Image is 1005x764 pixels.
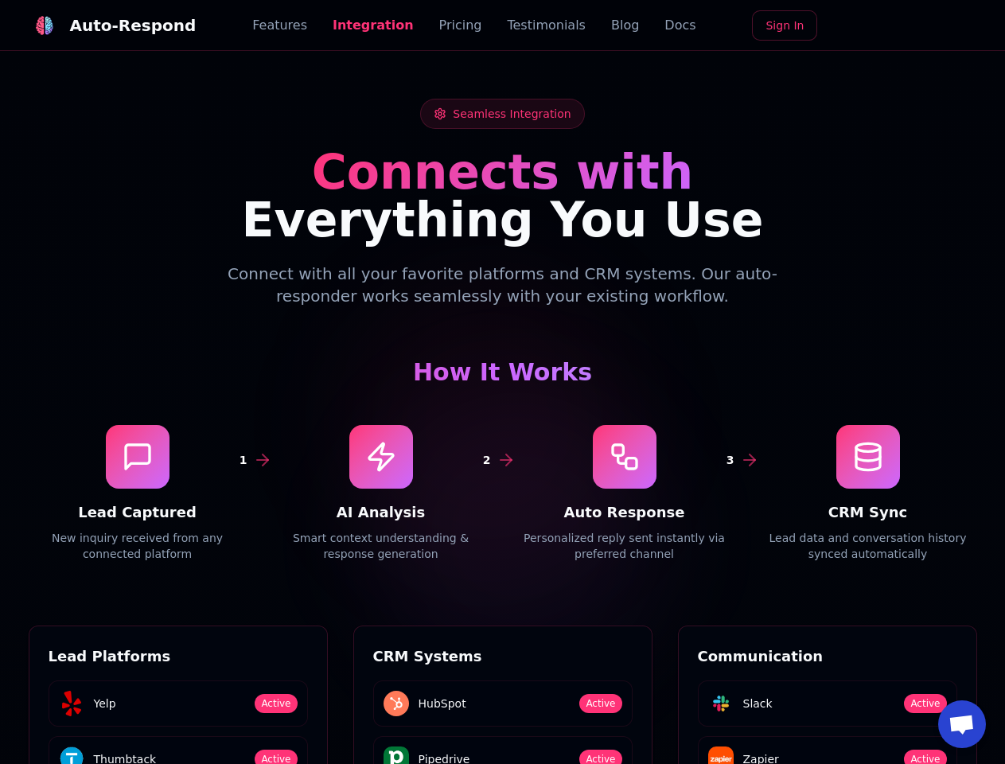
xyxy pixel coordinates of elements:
span: Active [579,694,621,713]
h4: Lead Captured [29,501,247,524]
img: Yelp logo [59,691,84,716]
a: Pricing [439,16,482,35]
div: 3 [721,450,740,470]
p: Lead data and conversation history synced automatically [759,530,977,562]
a: Integration [333,16,414,35]
span: Active [904,694,946,713]
a: Features [252,16,307,35]
span: HubSpot [419,696,466,711]
span: Connects with [312,144,694,200]
h4: CRM Sync [759,501,977,524]
img: logo.svg [35,16,54,35]
p: Connect with all your favorite platforms and CRM systems. Our auto-responder works seamlessly wit... [197,263,808,307]
span: Active [255,694,297,713]
span: Everything You Use [242,192,764,248]
div: 2 [477,450,497,470]
p: Personalized reply sent instantly via preferred channel [516,530,734,562]
span: Slack [743,696,773,711]
a: Auto-Respond [29,10,197,41]
h3: Communication [698,645,957,668]
p: New inquiry received from any connected platform [29,530,247,562]
span: Yelp [94,696,116,711]
p: Smart context understanding & response generation [272,530,490,562]
a: Sign In [752,10,817,41]
a: Blog [611,16,639,35]
h4: AI Analysis [272,501,490,524]
img: Slack logo [708,691,734,716]
h4: Auto Response [516,501,734,524]
a: Open chat [938,700,986,748]
a: Testimonials [507,16,586,35]
span: Seamless Integration [453,106,571,122]
h3: CRM Systems [373,645,633,668]
img: HubSpot logo [384,691,409,716]
div: Auto-Respond [70,14,197,37]
h3: Lead Platforms [49,645,308,668]
iframe: Sign in with Google Button [822,9,984,44]
h3: How It Works [29,358,977,387]
div: 1 [234,450,253,470]
a: Docs [664,16,695,35]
